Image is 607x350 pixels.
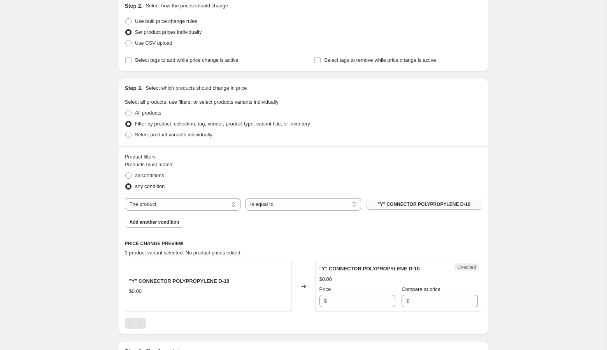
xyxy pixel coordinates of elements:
[135,57,239,63] span: Select tags to add while price change is active
[146,84,247,92] p: Select which products should change in price
[129,278,230,284] span: "Y" CONNECTOR POLYPROPYLENE D-10
[125,153,482,161] div: Product filters
[319,275,332,283] div: $0.00
[130,219,179,225] span: Add another condition
[135,121,310,127] span: Filter by product, collection, tag, vendor, product type, variant title, or inventory
[378,201,470,207] span: "Y" CONNECTOR POLYPROPYLENE D-10
[129,287,142,295] div: $0.00
[457,264,476,270] span: Unedited
[406,298,409,304] span: $
[125,162,174,167] span: Products must match:
[402,286,440,292] span: Compare at price
[125,318,146,329] nav: Pagination
[125,217,184,228] button: Add another condition
[135,183,165,189] span: any condition
[135,29,202,35] span: Set product prices individually
[146,2,228,10] p: Select how the prices should change
[135,18,197,24] span: Use bulk price change rules
[319,266,420,272] span: "Y" CONNECTOR POLYPROPYLENE D-10
[324,57,436,63] span: Select tags to remove while price change is active
[135,132,212,138] span: Select product variants individually
[125,99,279,105] span: Select all products, use filters, or select products variants individually
[125,2,143,10] h2: Step 2.
[319,286,331,292] span: Price
[125,84,143,92] h2: Step 3.
[324,298,327,304] span: $
[125,240,482,247] h6: PRICE CHANGE PREVIEW
[135,110,161,116] span: All products
[125,250,242,256] span: 1 product variant selected. No product prices edited:
[135,40,172,46] span: Use CSV upload
[135,172,164,178] span: all conditions
[366,199,482,210] button: "Y" CONNECTOR POLYPROPYLENE D-10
